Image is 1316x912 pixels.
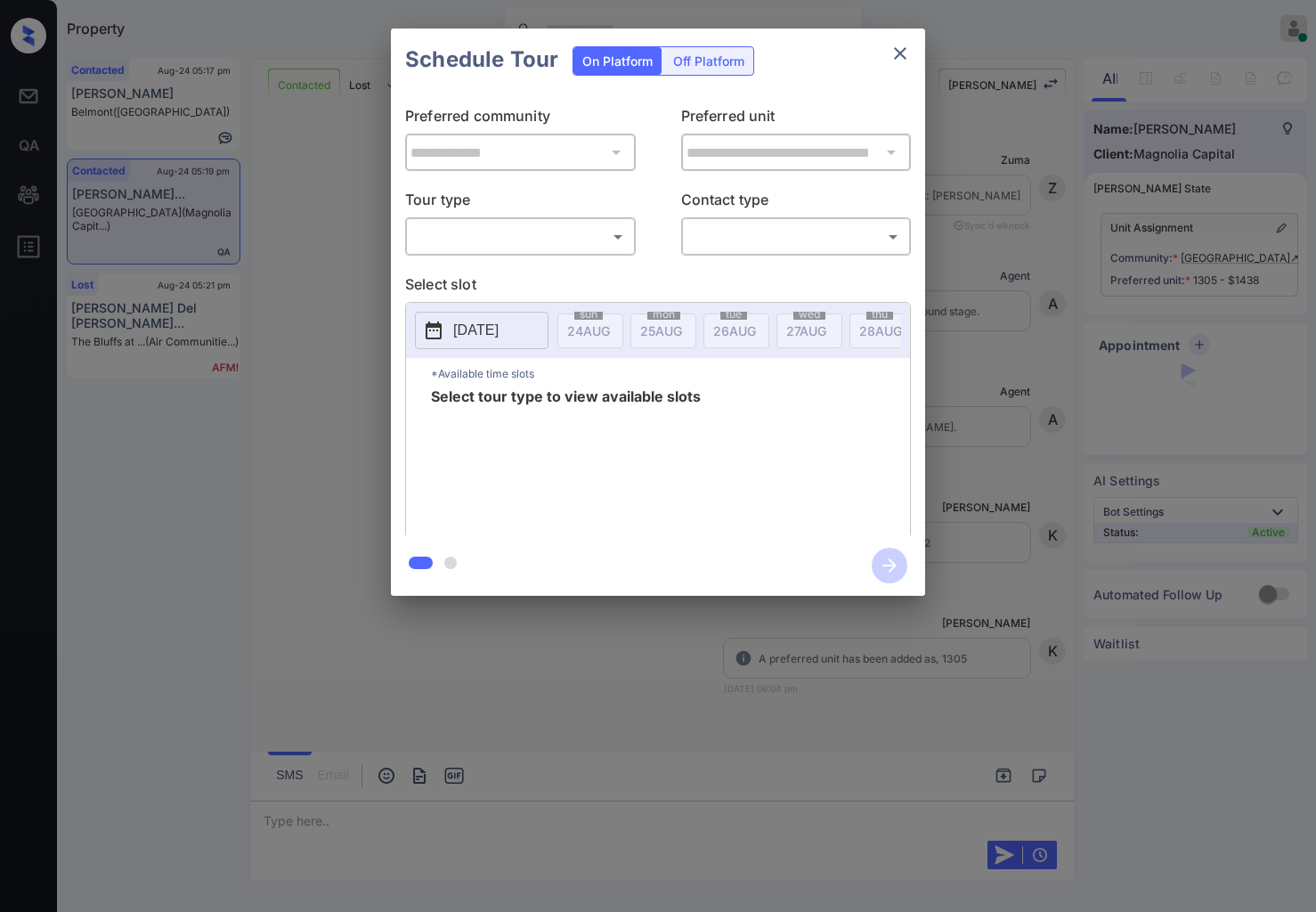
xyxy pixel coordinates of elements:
[415,312,548,349] button: [DATE]
[681,189,912,217] p: Contact type
[431,389,701,532] span: Select tour type to view available slots
[573,47,662,75] div: On Platform
[405,273,911,302] p: Select slot
[664,47,753,75] div: Off Platform
[431,358,910,389] p: *Available time slots
[405,105,636,134] p: Preferred community
[882,36,918,71] button: close
[405,189,636,217] p: Tour type
[453,320,499,341] p: [DATE]
[681,105,912,134] p: Preferred unit
[391,28,573,91] h2: Schedule Tour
